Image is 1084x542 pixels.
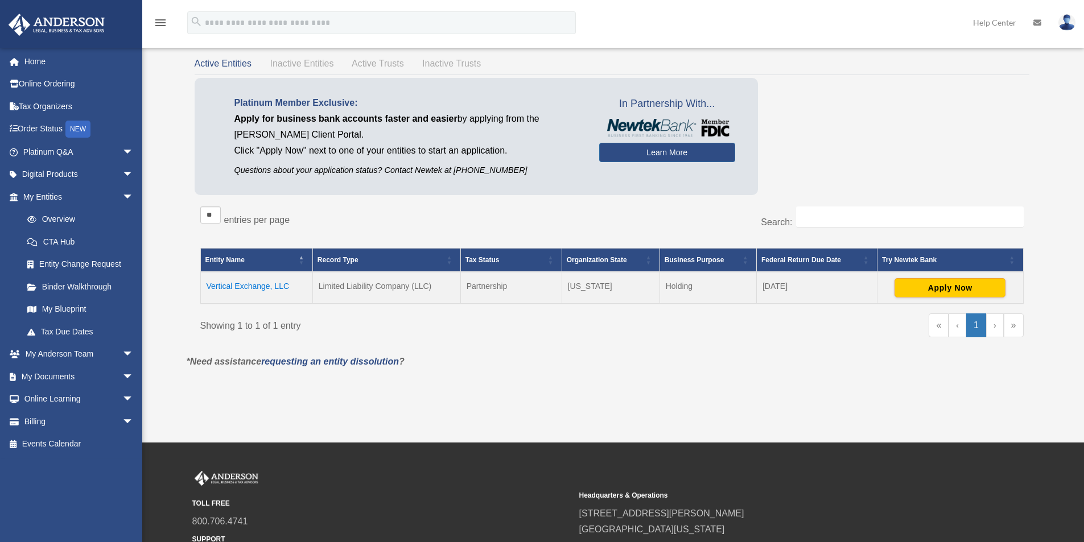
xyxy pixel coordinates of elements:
div: Showing 1 to 1 of 1 entry [200,313,604,334]
th: Tax Status: Activate to sort [460,249,562,272]
span: arrow_drop_down [122,343,145,366]
span: Record Type [318,256,358,264]
div: NEW [65,121,90,138]
a: Platinum Q&Aarrow_drop_down [8,140,151,163]
span: arrow_drop_down [122,140,145,164]
a: [STREET_ADDRESS][PERSON_NAME] [579,508,744,518]
span: arrow_drop_down [122,185,145,209]
a: My Documentsarrow_drop_down [8,365,151,388]
a: My Entitiesarrow_drop_down [8,185,145,208]
span: arrow_drop_down [122,388,145,411]
img: User Pic [1058,14,1075,31]
p: Platinum Member Exclusive: [234,95,582,111]
a: Events Calendar [8,433,151,456]
th: Business Purpose: Activate to sort [660,249,756,272]
span: Federal Return Due Date [761,256,841,264]
p: by applying from the [PERSON_NAME] Client Portal. [234,111,582,143]
em: *Need assistance ? [187,357,405,366]
small: TOLL FREE [192,498,571,510]
a: Online Ordering [8,73,151,96]
a: Billingarrow_drop_down [8,410,151,433]
a: First [929,313,949,337]
a: My Blueprint [16,298,145,321]
td: [US_STATE] [562,272,660,304]
a: Tax Due Dates [16,320,145,343]
th: Try Newtek Bank : Activate to sort [877,249,1023,272]
th: Record Type: Activate to sort [312,249,460,272]
a: Overview [16,208,139,231]
div: Try Newtek Bank [882,253,1005,267]
a: 800.706.4741 [192,516,248,526]
a: [GEOGRAPHIC_DATA][US_STATE] [579,524,725,534]
td: Holding [660,272,756,304]
span: Organization State [567,256,627,264]
a: Order StatusNEW [8,118,151,141]
td: Partnership [460,272,562,304]
td: Limited Liability Company (LLC) [312,272,460,304]
span: Entity Name [205,256,245,264]
i: menu [154,16,167,30]
a: Tax Organizers [8,95,151,118]
span: Tax Status [465,256,500,264]
i: search [190,15,203,28]
td: [DATE] [756,272,877,304]
th: Entity Name: Activate to invert sorting [200,249,312,272]
a: CTA Hub [16,230,145,253]
a: My Anderson Teamarrow_drop_down [8,343,151,366]
a: Entity Change Request [16,253,145,276]
p: Click "Apply Now" next to one of your entities to start an application. [234,143,582,159]
label: Search: [761,217,792,227]
a: Previous [949,313,966,337]
th: Organization State: Activate to sort [562,249,660,272]
span: Business Purpose [665,256,724,264]
img: Anderson Advisors Platinum Portal [5,14,108,36]
a: Next [986,313,1004,337]
p: Questions about your application status? Contact Newtek at [PHONE_NUMBER] [234,163,582,177]
th: Federal Return Due Date: Activate to sort [756,249,877,272]
small: Headquarters & Operations [579,490,958,502]
img: Anderson Advisors Platinum Portal [192,471,261,486]
a: Last [1004,313,1024,337]
span: arrow_drop_down [122,163,145,187]
span: Inactive Entities [270,59,333,68]
a: requesting an entity dissolution [261,357,399,366]
span: Apply for business bank accounts faster and easier [234,114,457,123]
span: Active Trusts [352,59,404,68]
td: Vertical Exchange, LLC [200,272,312,304]
span: Inactive Trusts [422,59,481,68]
a: 1 [966,313,986,337]
a: Digital Productsarrow_drop_down [8,163,151,186]
span: Active Entities [195,59,252,68]
img: NewtekBankLogoSM.png [605,119,729,137]
span: In Partnership With... [599,95,735,113]
button: Apply Now [895,278,1005,297]
span: arrow_drop_down [122,365,145,388]
a: Home [8,50,151,73]
a: Online Learningarrow_drop_down [8,388,151,411]
label: entries per page [224,215,290,225]
span: arrow_drop_down [122,410,145,433]
a: Binder Walkthrough [16,275,145,298]
a: Learn More [599,143,735,162]
a: menu [154,20,167,30]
